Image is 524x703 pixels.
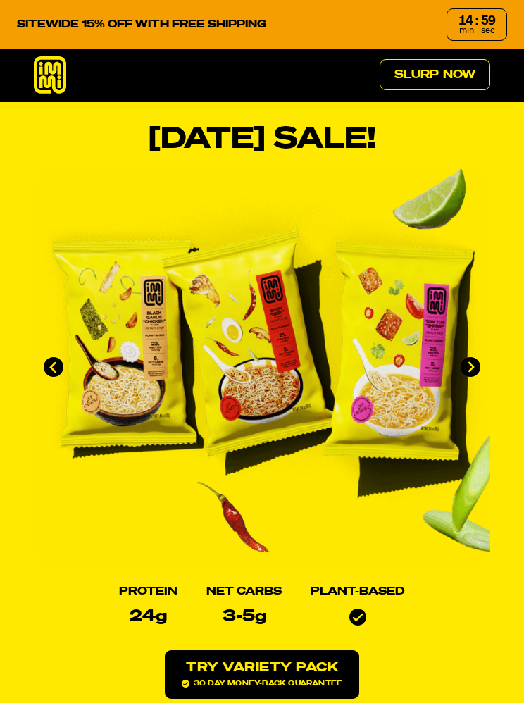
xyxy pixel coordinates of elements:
[459,26,474,35] span: min
[311,586,405,597] h2: Plant-based
[481,26,495,35] span: sec
[481,15,495,27] div: 59
[458,15,473,27] div: 14
[34,168,490,566] li: 1 of 4
[223,609,266,625] p: 3-5g
[475,15,478,27] div: :
[17,18,267,31] p: SITEWIDE 15% OFF WITH FREE SHIPPING
[165,650,359,699] a: Try variety Pack30 day money-back guarantee
[34,125,490,154] h1: [DATE] SALE!
[34,168,490,566] div: immi slideshow
[182,680,342,688] span: 30 day money-back guarantee
[119,586,177,597] h2: Protein
[380,59,490,90] a: Slurp Now
[461,357,480,377] button: Next slide
[130,609,167,625] p: 24g
[206,586,282,597] h2: Net Carbs
[44,357,63,377] button: Go to last slide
